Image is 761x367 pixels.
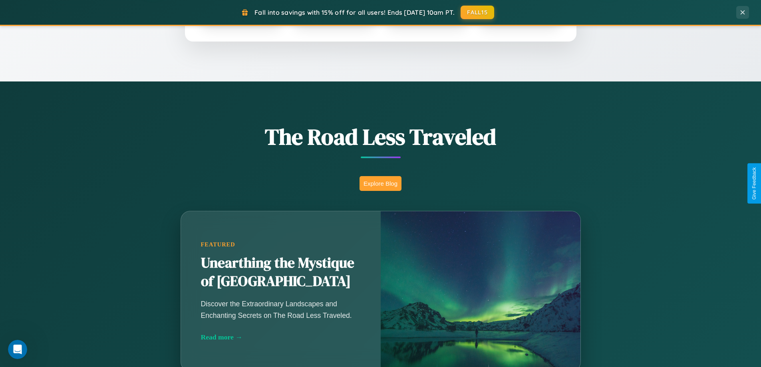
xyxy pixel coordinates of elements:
p: Discover the Extraordinary Landscapes and Enchanting Secrets on The Road Less Traveled. [201,298,361,321]
button: Explore Blog [360,176,401,191]
div: Read more → [201,333,361,341]
h2: Unearthing the Mystique of [GEOGRAPHIC_DATA] [201,254,361,291]
iframe: Intercom live chat [8,340,27,359]
div: Give Feedback [751,167,757,200]
span: Fall into savings with 15% off for all users! Ends [DATE] 10am PT. [254,8,455,16]
h1: The Road Less Traveled [141,121,620,152]
div: Featured [201,241,361,248]
button: FALL15 [461,6,494,19]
